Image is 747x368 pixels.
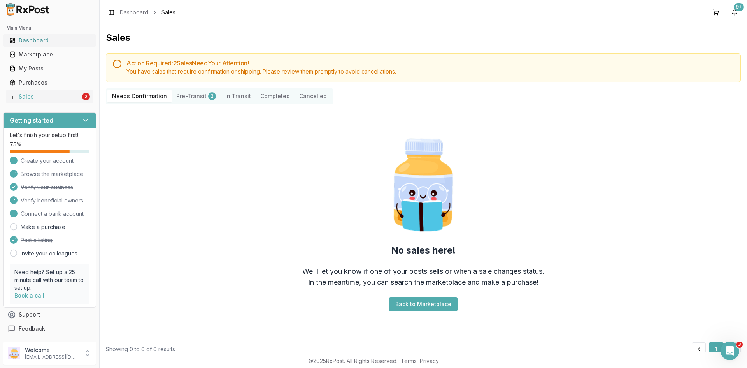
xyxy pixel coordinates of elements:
[6,25,93,31] h2: Main Menu
[10,131,89,139] p: Let's finish your setup first!
[221,90,256,102] button: In Transit
[6,62,93,76] a: My Posts
[9,37,90,44] div: Dashboard
[21,236,53,244] span: Post a listing
[9,93,81,100] div: Sales
[295,90,331,102] button: Cancelled
[21,210,84,218] span: Connect a bank account
[736,342,743,348] span: 3
[82,93,90,100] div: 2
[21,250,77,257] a: Invite your colleagues
[120,9,148,16] a: Dashboard
[208,92,216,100] div: 2
[172,90,221,102] button: Pre-Transit
[6,33,93,48] a: Dashboard
[14,268,85,292] p: Need help? Set up a 25 minute call with our team to set up.
[9,65,90,72] div: My Posts
[106,32,741,44] h1: Sales
[10,116,53,125] h3: Getting started
[391,244,456,257] h2: No sales here!
[126,68,734,76] div: You have sales that require confirmation or shipping. Please review them promptly to avoid cancel...
[3,322,96,336] button: Feedback
[107,90,172,102] button: Needs Confirmation
[25,346,79,354] p: Welcome
[19,325,45,333] span: Feedback
[3,308,96,322] button: Support
[373,135,473,235] img: Smart Pill Bottle
[9,51,90,58] div: Marketplace
[420,357,439,364] a: Privacy
[9,79,90,86] div: Purchases
[728,6,741,19] button: 9+
[256,90,295,102] button: Completed
[734,3,744,11] div: 9+
[10,141,21,148] span: 75 %
[25,354,79,360] p: [EMAIL_ADDRESS][DOMAIN_NAME]
[21,223,65,231] a: Make a purchase
[6,90,93,104] a: Sales2
[6,76,93,90] a: Purchases
[14,292,44,299] a: Book a call
[721,342,739,360] iframe: Intercom live chat
[389,297,458,311] button: Back to Marketplace
[709,342,724,356] button: 1
[21,197,83,204] span: Verify beneficial owners
[3,62,96,75] button: My Posts
[308,277,538,288] div: In the meantime, you can search the marketplace and make a purchase!
[106,345,175,353] div: Showing 0 to 0 of 0 results
[161,9,175,16] span: Sales
[21,170,83,178] span: Browse the marketplace
[3,48,96,61] button: Marketplace
[3,34,96,47] button: Dashboard
[3,90,96,103] button: Sales2
[21,183,73,191] span: Verify your business
[120,9,175,16] nav: breadcrumb
[8,347,20,359] img: User avatar
[401,357,417,364] a: Terms
[126,60,734,66] h5: Action Required: 2 Sale s Need Your Attention!
[302,266,544,277] div: We'll let you know if one of your posts sells or when a sale changes status.
[6,48,93,62] a: Marketplace
[3,3,53,16] img: RxPost Logo
[21,157,74,165] span: Create your account
[3,76,96,89] button: Purchases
